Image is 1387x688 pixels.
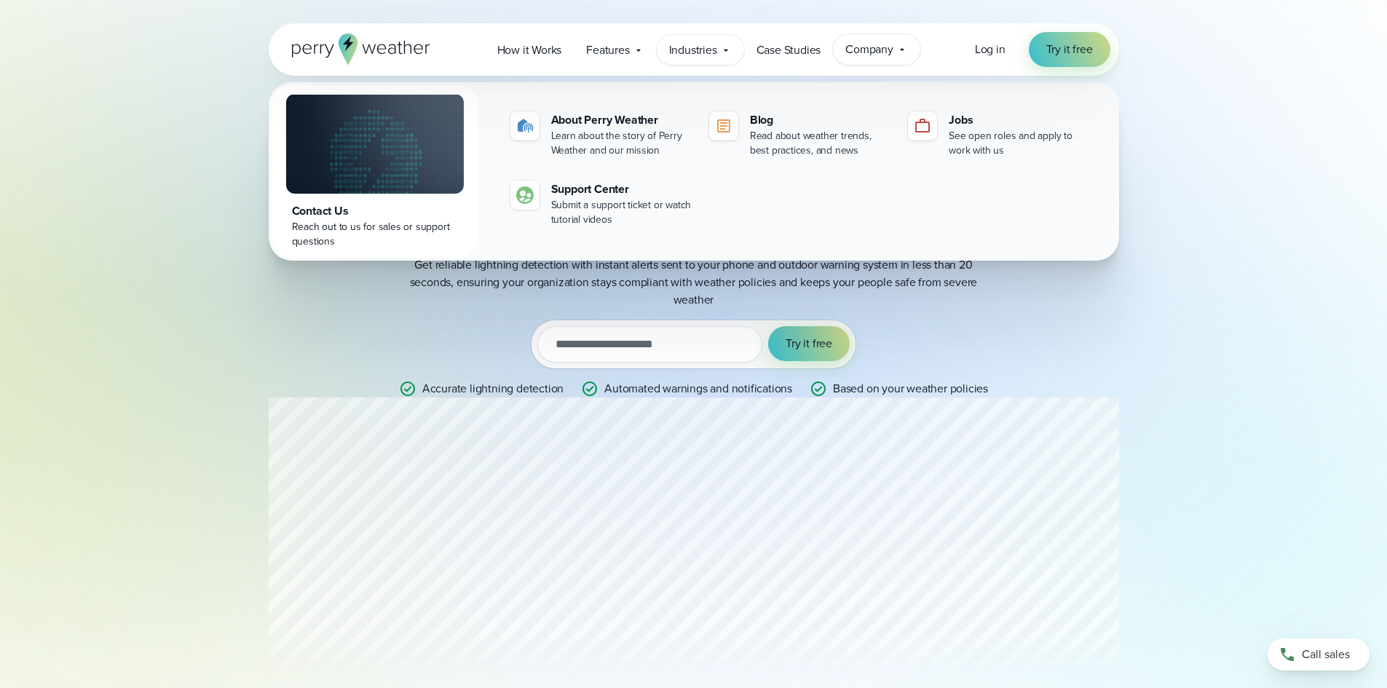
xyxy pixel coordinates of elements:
[1046,41,1093,58] span: Try it free
[1029,32,1110,67] a: Try it free
[551,198,692,227] div: Submit a support ticket or watch tutorial videos
[292,202,458,220] div: Contact Us
[505,175,698,233] a: Support Center Submit a support ticket or watch tutorial videos
[497,41,562,59] span: How it Works
[586,41,629,59] span: Features
[786,335,832,352] span: Try it free
[768,326,850,361] button: Try it free
[949,111,1089,129] div: Jobs
[551,111,692,129] div: About Perry Weather
[756,41,821,59] span: Case Studies
[703,106,896,164] a: Blog Read about weather trends, best practices, and news
[551,129,692,158] div: Learn about the story of Perry Weather and our mission
[744,35,834,65] a: Case Studies
[914,117,931,135] img: jobs-icon-1.svg
[516,186,534,204] img: contact-icon.svg
[949,129,1089,158] div: See open roles and apply to work with us
[272,85,478,258] a: Contact Us Reach out to us for sales or support questions
[505,106,698,164] a: About Perry Weather Learn about the story of Perry Weather and our mission
[1302,646,1350,663] span: Call sales
[1268,638,1370,671] a: Call sales
[604,380,792,398] p: Automated warnings and notifications
[750,129,890,158] div: Read about weather trends, best practices, and news
[669,41,717,59] span: Industries
[403,256,985,309] p: Get reliable lightning detection with instant alerts sent to your phone and outdoor warning syste...
[975,41,1005,58] a: Log in
[902,106,1095,164] a: Jobs See open roles and apply to work with us
[292,220,458,249] div: Reach out to us for sales or support questions
[422,380,564,398] p: Accurate lightning detection
[551,181,692,198] div: Support Center
[845,41,893,58] span: Company
[750,111,890,129] div: Blog
[833,380,988,398] p: Based on your weather policies
[516,117,534,135] img: about-icon.svg
[715,117,732,135] img: blog-icon.svg
[485,35,574,65] a: How it Works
